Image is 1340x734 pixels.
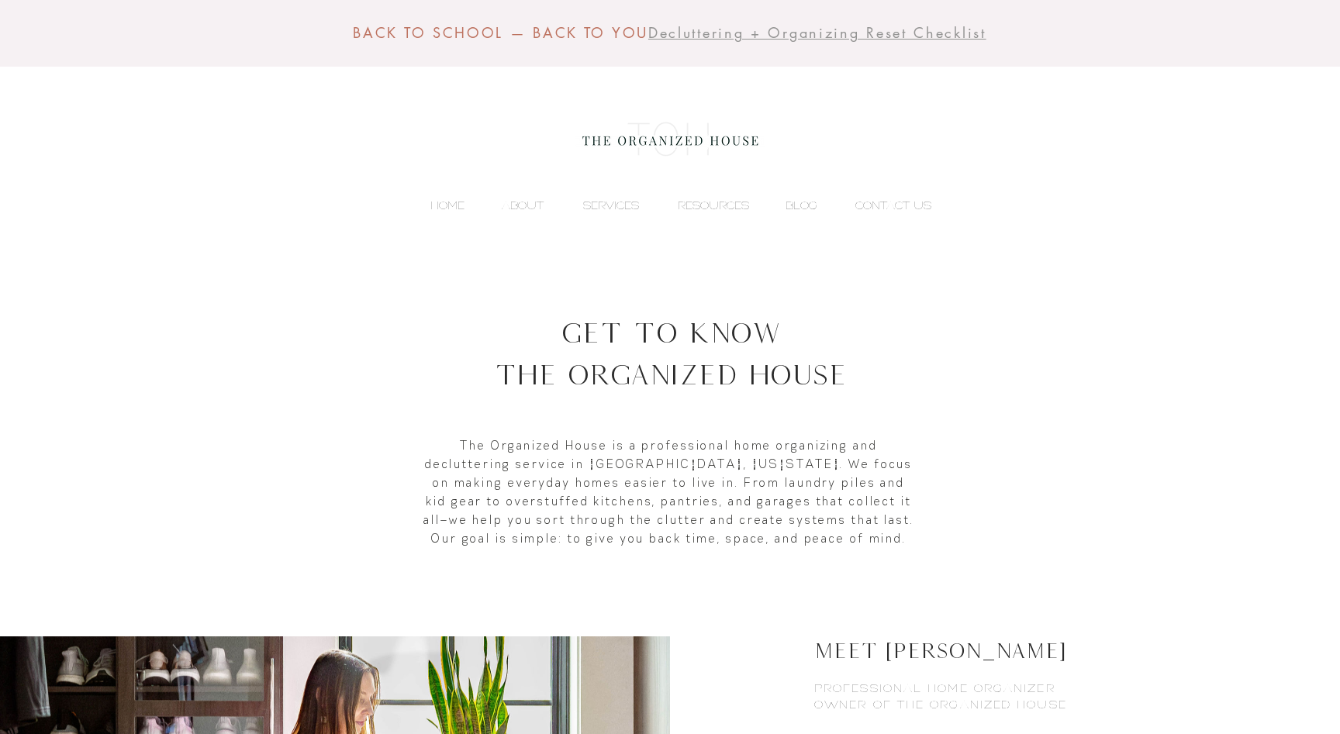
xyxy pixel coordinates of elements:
[292,312,1050,395] h1: Get to Know The Organized House
[400,194,472,217] a: HOME
[400,194,939,217] nav: Site
[575,194,647,217] p: SERVICES
[423,194,472,217] p: HOME
[648,23,986,42] span: Decluttering + Organizing Reset Checklist
[648,24,986,42] a: Decluttering + Organizing Reset Checklist
[670,194,757,217] p: RESOURCES
[472,194,551,217] a: ABOUT
[825,194,939,217] a: CONTACT US
[814,681,1195,713] h6: PROFESSIONAL HOME ORGANIZER OWNER OF THE ORGANIZED HOUSE
[353,23,648,42] span: BACK TO SCHOOL — BACK TO YOU
[575,109,765,171] img: the organized house
[494,194,551,217] p: ABOUT
[551,194,647,217] a: SERVICES
[778,194,825,217] p: BLOG
[757,194,825,217] a: BLOG
[647,194,757,217] a: RESOURCES
[848,194,939,217] p: CONTACT US
[421,436,917,547] p: The Organized House is a professional home organizing and decluttering service in [GEOGRAPHIC_DAT...
[814,636,1195,666] h2: MEET [PERSON_NAME]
